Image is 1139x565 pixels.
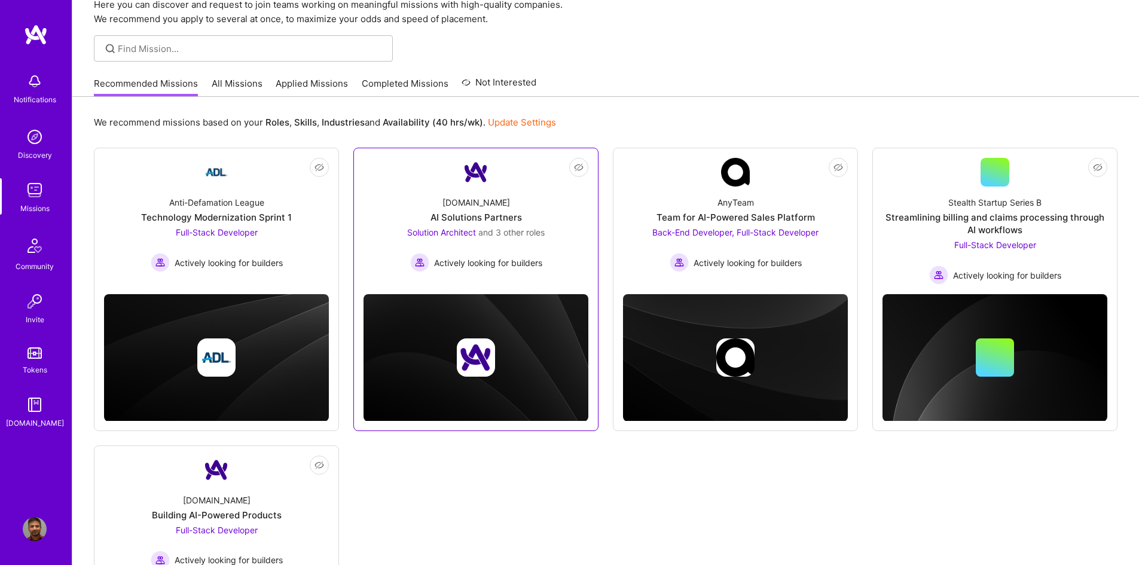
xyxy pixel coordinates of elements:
div: Tokens [23,364,47,376]
span: Full-Stack Developer [176,525,258,535]
div: [DOMAIN_NAME] [442,196,510,209]
img: teamwork [23,178,47,202]
a: User Avatar [20,517,50,541]
img: cover [364,294,588,422]
i: icon SearchGrey [103,42,117,56]
i: icon EyeClosed [574,163,584,172]
a: Completed Missions [362,77,448,97]
img: Actively looking for builders [670,253,689,272]
span: Back-End Developer, Full-Stack Developer [652,227,819,237]
b: Roles [265,117,289,128]
i: icon EyeClosed [1093,163,1103,172]
a: Not Interested [462,75,536,97]
span: and 3 other roles [478,227,545,237]
img: Actively looking for builders [929,265,948,285]
input: Find Mission... [118,42,384,55]
img: Actively looking for builders [410,253,429,272]
img: logo [24,24,48,45]
img: Company logo [197,338,236,377]
div: Invite [26,313,44,326]
a: Update Settings [488,117,556,128]
a: Company Logo[DOMAIN_NAME]AI Solutions PartnersSolution Architect and 3 other rolesActively lookin... [364,158,588,285]
img: Company Logo [721,158,750,187]
div: [DOMAIN_NAME] [6,417,64,429]
a: All Missions [212,77,262,97]
div: Notifications [14,93,56,106]
p: We recommend missions based on your , , and . [94,116,556,129]
img: User Avatar [23,517,47,541]
img: tokens [28,347,42,359]
img: Invite [23,289,47,313]
div: Team for AI-Powered Sales Platform [656,211,815,224]
b: Industries [322,117,365,128]
div: Streamlining billing and claims processing through AI workflows [883,211,1107,236]
div: Community [16,260,54,273]
a: Stealth Startup Series BStreamlining billing and claims processing through AI workflowsFull-Stack... [883,158,1107,285]
div: [DOMAIN_NAME] [183,494,251,506]
span: Full-Stack Developer [954,240,1036,250]
span: Actively looking for builders [953,269,1061,282]
i: icon EyeClosed [314,460,324,470]
div: Building AI-Powered Products [152,509,282,521]
img: Company Logo [202,456,231,484]
span: Actively looking for builders [694,256,802,269]
div: Stealth Startup Series B [948,196,1042,209]
img: Community [20,231,49,260]
div: AI Solutions Partners [430,211,522,224]
img: discovery [23,125,47,149]
img: cover [104,294,329,422]
a: Recommended Missions [94,77,198,97]
img: Company logo [457,338,495,377]
b: Availability (40 hrs/wk) [383,117,483,128]
span: Actively looking for builders [434,256,542,269]
b: Skills [294,117,317,128]
img: Company logo [716,338,755,377]
div: Missions [20,202,50,215]
i: icon EyeClosed [833,163,843,172]
a: Company LogoAnyTeamTeam for AI-Powered Sales PlatformBack-End Developer, Full-Stack Developer Act... [623,158,848,285]
span: Solution Architect [407,227,476,237]
img: cover [623,294,848,422]
i: icon EyeClosed [314,163,324,172]
img: guide book [23,393,47,417]
span: Actively looking for builders [175,256,283,269]
a: Company LogoAnti-Defamation LeagueTechnology Modernization Sprint 1Full-Stack Developer Actively ... [104,158,329,285]
img: Actively looking for builders [151,253,170,272]
a: Applied Missions [276,77,348,97]
div: AnyTeam [717,196,754,209]
div: Discovery [18,149,52,161]
div: Anti-Defamation League [169,196,264,209]
img: bell [23,69,47,93]
img: Company Logo [462,158,490,187]
span: Full-Stack Developer [176,227,258,237]
img: cover [883,294,1107,422]
img: Company Logo [202,158,231,187]
div: Technology Modernization Sprint 1 [141,211,292,224]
